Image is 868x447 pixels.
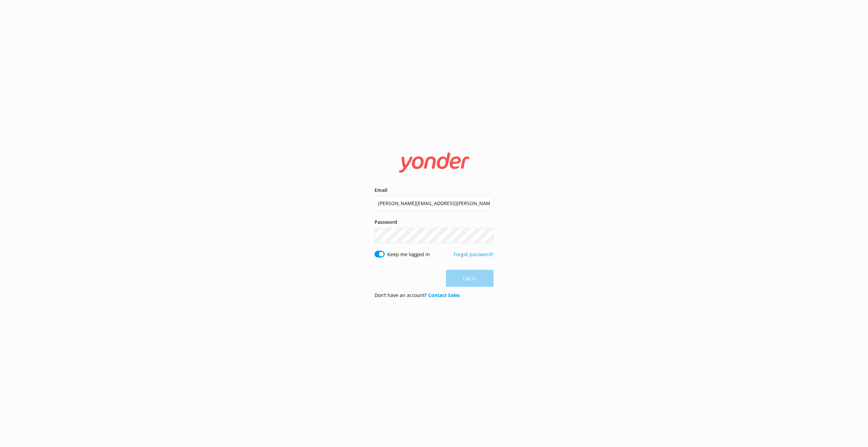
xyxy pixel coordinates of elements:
[374,196,494,211] input: user@emailaddress.com
[374,292,460,299] p: Don’t have an account?
[374,186,494,194] label: Email
[387,251,430,258] label: Keep me logged in
[374,218,494,226] label: Password
[454,251,494,258] a: Forgot password?
[428,292,460,298] a: Contact Sales
[480,229,494,242] button: Show password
